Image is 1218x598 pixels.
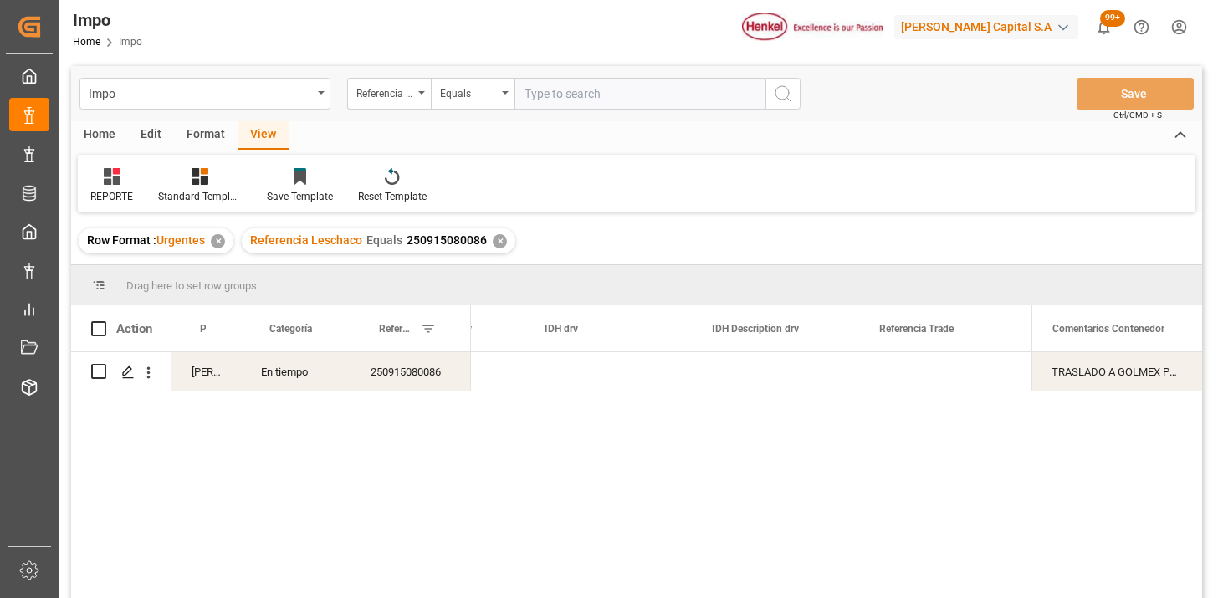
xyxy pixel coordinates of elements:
div: Format [174,121,238,150]
span: Drag here to set row groups [126,279,257,292]
div: Press SPACE to select this row. [1031,352,1202,391]
span: Urgentes [156,233,205,247]
div: En tiempo [241,352,351,391]
div: ✕ [211,234,225,248]
span: Categoría [269,323,312,335]
span: 99+ [1100,10,1125,27]
div: Equals [440,82,497,101]
button: open menu [431,78,514,110]
span: Orden de Compra drv [377,323,472,335]
div: Home [71,121,128,150]
div: Save Template [267,189,333,204]
div: Impo [89,82,312,103]
div: [PERSON_NAME] Capital S.A [894,15,1078,39]
button: open menu [79,78,330,110]
span: IDH drv [545,323,578,335]
button: Help Center [1123,8,1160,46]
div: TRASLADO A GOLMEX POR ETIQUETADO [1031,352,1202,391]
span: Referencia Leschaco [250,233,362,247]
span: Persona responsable de seguimiento [200,323,206,335]
span: Referencia Trade [879,323,954,335]
div: Edit [128,121,174,150]
div: ✕ [493,234,507,248]
div: Reset Template [358,189,427,204]
div: Referencia Leschaco [356,82,413,101]
div: [PERSON_NAME] [171,352,241,391]
span: Equals [366,233,402,247]
button: show 102 new notifications [1085,8,1123,46]
a: Home [73,36,100,48]
span: IDH Description drv [712,323,799,335]
div: Impo [73,8,142,33]
span: Referencia Leschaco [379,323,414,335]
img: Henkel%20logo.jpg_1689854090.jpg [742,13,883,42]
div: Press SPACE to select this row. [71,352,471,391]
div: Standard Templates [158,189,242,204]
div: View [238,121,289,150]
span: 250915080086 [407,233,487,247]
div: REPORTE [90,189,133,204]
div: Action [116,321,152,336]
span: Row Format : [87,233,156,247]
input: Type to search [514,78,765,110]
span: Ctrl/CMD + S [1113,109,1162,121]
button: [PERSON_NAME] Capital S.A [894,11,1085,43]
span: Comentarios Contenedor [1052,323,1164,335]
div: 250915080086 [351,352,471,391]
button: open menu [347,78,431,110]
button: Save [1077,78,1194,110]
button: search button [765,78,801,110]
